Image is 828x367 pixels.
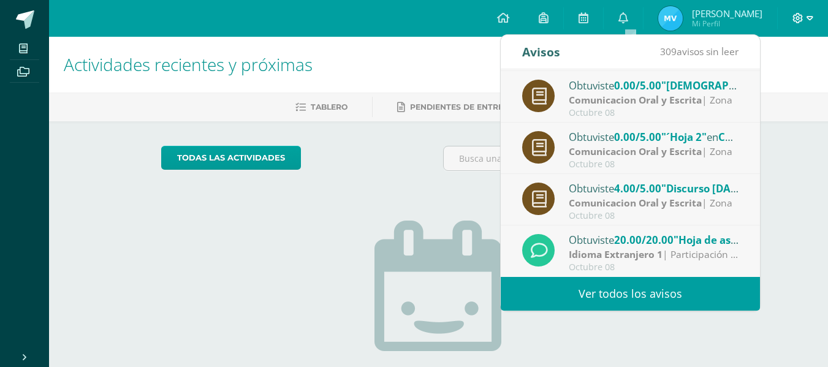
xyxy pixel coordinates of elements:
[614,130,661,144] span: 0.00/5.00
[661,130,707,144] span: "´Hoja 2"
[658,6,683,31] img: c3400c0e65685a5fdbd3741e02c5c4f3.png
[569,262,739,273] div: Octubre 08
[660,45,677,58] span: 309
[692,7,762,20] span: [PERSON_NAME]
[444,146,715,170] input: Busca una actividad próxima aquí...
[569,248,663,261] strong: Idioma Extranjero 1
[311,102,348,112] span: Tablero
[661,78,797,93] span: "[DEMOGRAPHIC_DATA] 1"
[614,78,661,93] span: 0.00/5.00
[569,232,739,248] div: Obtuviste en
[522,35,560,69] div: Avisos
[569,180,739,196] div: Obtuviste en
[614,233,674,247] span: 20.00/20.00
[569,93,702,107] strong: Comunicacion Oral y Escrita
[660,45,739,58] span: avisos sin leer
[410,102,515,112] span: Pendientes de entrega
[295,97,348,117] a: Tablero
[692,18,762,29] span: Mi Perfil
[569,159,739,170] div: Octubre 08
[569,77,739,93] div: Obtuviste en
[569,145,739,159] div: | Zona
[569,129,739,145] div: Obtuviste en
[397,97,515,117] a: Pendientes de entrega
[569,108,739,118] div: Octubre 08
[569,196,739,210] div: | Zona
[674,233,775,247] span: "Hoja de asistencia"
[569,196,702,210] strong: Comunicacion Oral y Escrita
[161,146,301,170] a: todas las Actividades
[661,181,751,195] span: "Discurso [DATE]"
[569,145,702,158] strong: Comunicacion Oral y Escrita
[569,211,739,221] div: Octubre 08
[569,93,739,107] div: | Zona
[501,277,760,311] a: Ver todos los avisos
[614,181,661,195] span: 4.00/5.00
[64,53,313,76] span: Actividades recientes y próximas
[569,248,739,262] div: | Participación Cívica y Cultural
